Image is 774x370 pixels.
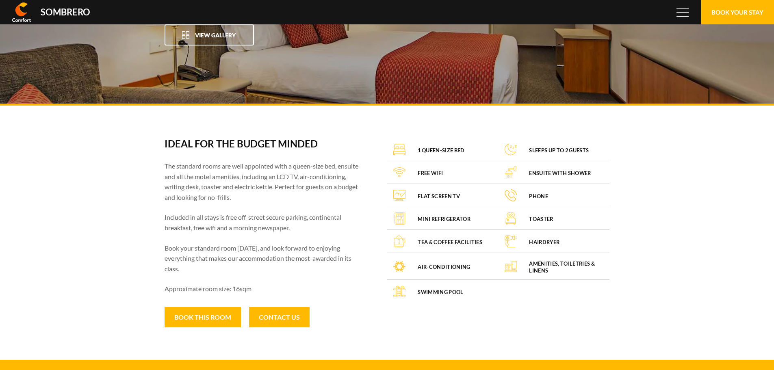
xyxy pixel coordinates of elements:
[393,166,405,178] img: FREE WiFi
[529,193,548,200] h4: Phone
[393,260,405,273] img: Air-conditioning
[529,239,559,246] h4: Hairdryer
[165,161,365,202] p: The standard rooms are well appointed with a queen-size bed, ensuite and all the motel amenities,...
[418,289,463,296] h4: Swimming pool
[505,235,517,247] img: Hairdryer
[676,8,689,17] span: Menu
[393,143,405,156] img: 1 queen-size bed
[165,138,365,149] h3: Ideal for the budget minded
[505,166,517,178] img: Ensuite with shower
[12,2,31,22] img: Comfort Inn & Suites Sombrero
[195,32,236,39] span: View Gallery
[393,285,405,297] img: Swimming pool
[505,212,517,225] img: Toaster
[418,239,482,246] h4: Tea & coffee facilities
[529,260,603,275] h4: Amenities, toiletries & linens
[418,147,464,154] h4: 1 queen-size bed
[418,193,460,200] h4: Flat screen TV
[505,260,517,273] img: Amenities, toiletries & linens
[529,170,591,177] h4: Ensuite with shower
[165,283,365,294] p: Approximate room size: 16sqm
[165,24,254,45] button: View Gallery
[165,212,365,233] p: Included in all stays is free off-street secure parking, continental breakfast, free wifi and a m...
[393,235,405,247] img: Tea & coffee facilities
[249,307,310,327] a: Contact Us
[165,307,241,327] button: Book this room
[529,216,553,223] h4: Toaster
[393,212,405,225] img: Mini Refrigerator
[418,170,443,177] h4: FREE WiFi
[505,143,517,156] img: Sleeps up to 2 guests
[505,189,517,201] img: Phone
[182,31,190,39] img: Open Gallery
[418,216,470,223] h4: Mini Refrigerator
[165,243,365,274] p: Book your standard room [DATE], and look forward to enjoying everything that makes our accommodat...
[418,264,470,270] h4: Air-conditioning
[41,8,90,17] div: Sombrero
[393,189,405,201] img: Flat screen TV
[529,147,589,154] h4: Sleeps up to 2 guests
